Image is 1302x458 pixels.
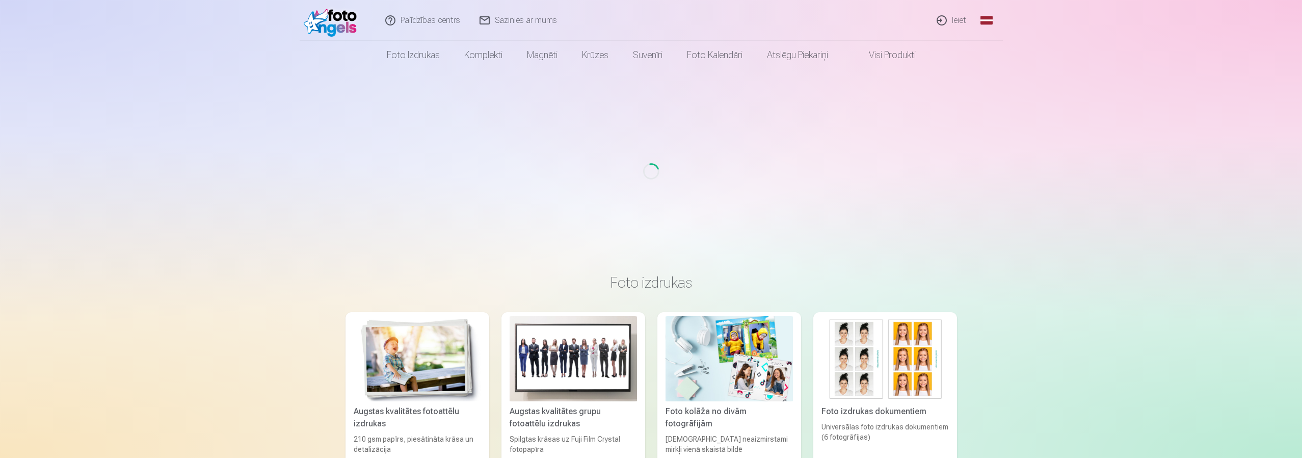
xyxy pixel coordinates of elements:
[510,316,637,401] img: Augstas kvalitātes grupu fotoattēlu izdrukas
[821,316,949,401] img: Foto izdrukas dokumentiem
[666,316,793,401] img: Foto kolāža no divām fotogrāfijām
[354,273,949,292] h3: Foto izdrukas
[661,434,797,454] div: [DEMOGRAPHIC_DATA] neaizmirstami mirkļi vienā skaistā bildē
[354,316,481,401] img: Augstas kvalitātes fotoattēlu izdrukas
[506,434,641,454] div: Spilgtas krāsas uz Fuji Film Crystal fotopapīra
[755,41,840,69] a: Atslēgu piekariņi
[515,41,570,69] a: Magnēti
[817,405,953,418] div: Foto izdrukas dokumentiem
[506,405,641,430] div: Augstas kvalitātes grupu fotoattēlu izdrukas
[675,41,755,69] a: Foto kalendāri
[840,41,928,69] a: Visi produkti
[350,405,485,430] div: Augstas kvalitātes fotoattēlu izdrukas
[304,4,362,37] img: /fa1
[661,405,797,430] div: Foto kolāža no divām fotogrāfijām
[350,434,485,454] div: 210 gsm papīrs, piesātināta krāsa un detalizācija
[375,41,452,69] a: Foto izdrukas
[570,41,621,69] a: Krūzes
[452,41,515,69] a: Komplekti
[621,41,675,69] a: Suvenīri
[817,422,953,454] div: Universālas foto izdrukas dokumentiem (6 fotogrāfijas)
